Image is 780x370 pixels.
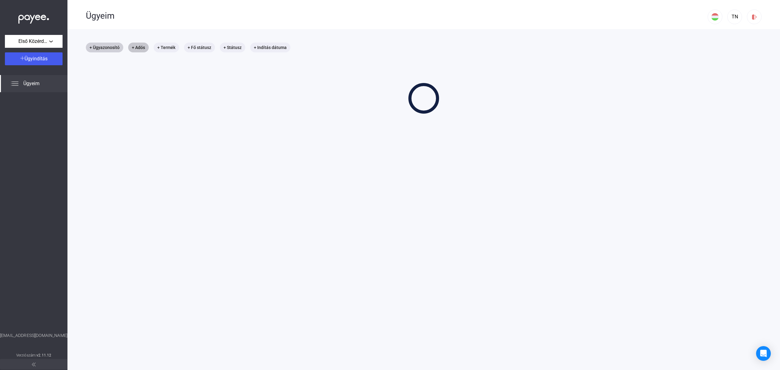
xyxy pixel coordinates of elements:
[11,80,18,87] img: list.svg
[250,43,290,52] mat-chip: + Indítás dátuma
[727,9,742,24] button: TN
[128,43,149,52] mat-chip: + Adós
[86,11,708,21] div: Ügyeim
[756,346,771,361] div: Open Intercom Messenger
[5,52,63,65] button: Ügyindítás
[154,43,179,52] mat-chip: + Termék
[747,9,762,24] button: logout-red
[25,56,48,62] span: Ügyindítás
[86,43,123,52] mat-chip: + Ügyazonosító
[220,43,245,52] mat-chip: + Státusz
[184,43,215,52] mat-chip: + Fő státusz
[729,13,740,21] div: TN
[5,35,63,48] button: Első Közérdekű Nyugdíjas Szövetkezet
[708,9,722,24] button: HU
[36,353,51,357] strong: v2.11.12
[23,80,40,87] span: Ügyeim
[18,11,49,24] img: white-payee-white-dot.svg
[32,363,36,366] img: arrow-double-left-grey.svg
[751,14,758,20] img: logout-red
[18,38,49,45] span: Első Közérdekű Nyugdíjas Szövetkezet
[20,56,25,60] img: plus-white.svg
[711,13,719,21] img: HU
